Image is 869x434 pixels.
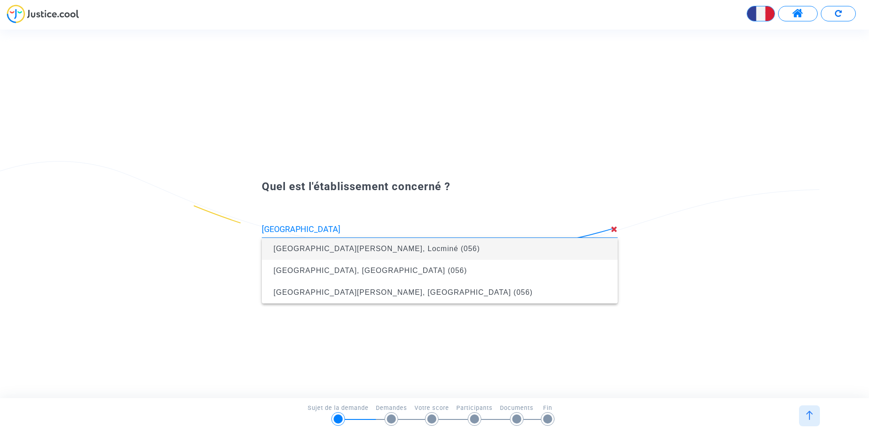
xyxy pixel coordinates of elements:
[835,10,842,17] img: Recommencer le formulaire
[274,288,533,296] span: [GEOGRAPHIC_DATA][PERSON_NAME], [GEOGRAPHIC_DATA] (056)
[274,245,480,252] span: [GEOGRAPHIC_DATA][PERSON_NAME], Locminé (056)
[778,6,818,21] button: Accéder à mon espace utilisateur
[7,5,79,23] img: jc-logo.svg
[747,6,775,21] button: Changer la langue
[274,267,467,274] span: [GEOGRAPHIC_DATA], [GEOGRAPHIC_DATA] (056)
